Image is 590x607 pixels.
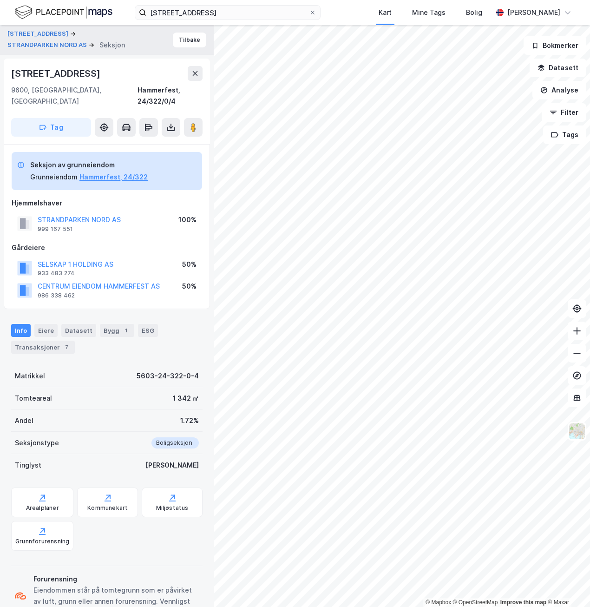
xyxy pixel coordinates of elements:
div: 7 [62,343,71,352]
img: logo.f888ab2527a4732fd821a326f86c7f29.svg [15,4,112,20]
div: Kommunekart [87,504,128,512]
div: Miljøstatus [156,504,189,512]
button: [STREET_ADDRESS] [7,29,70,39]
div: Seksjonstype [15,437,59,449]
div: Kart [379,7,392,18]
div: 933 483 274 [38,270,75,277]
div: 999 167 551 [38,225,73,233]
div: 1.72% [180,415,199,426]
div: [PERSON_NAME] [507,7,560,18]
div: 50% [182,259,197,270]
div: Matrikkel [15,370,45,382]
a: Mapbox [426,599,451,606]
div: Tinglyst [15,460,41,471]
div: Bolig [466,7,482,18]
button: Filter [542,103,586,122]
a: Improve this map [500,599,546,606]
div: Seksjon [99,40,125,51]
div: Gårdeiere [12,242,202,253]
a: OpenStreetMap [453,599,498,606]
div: [PERSON_NAME] [145,460,199,471]
div: 986 338 462 [38,292,75,299]
div: Info [11,324,31,337]
div: 5603-24-322-0-4 [137,370,199,382]
div: ESG [138,324,158,337]
input: Søk på adresse, matrikkel, gårdeiere, leietakere eller personer [146,6,309,20]
div: Mine Tags [412,7,446,18]
div: 100% [178,214,197,225]
button: Bokmerker [524,36,586,55]
div: Tomteareal [15,393,52,404]
button: Datasett [530,59,586,77]
button: Tags [543,125,586,144]
div: Eiere [34,324,58,337]
div: 9600, [GEOGRAPHIC_DATA], [GEOGRAPHIC_DATA] [11,85,138,107]
div: Grunneiendom [30,172,78,183]
div: Grunnforurensning [15,538,69,545]
div: Seksjon av grunneiendom [30,159,148,171]
div: Transaksjoner [11,341,75,354]
img: Z [568,422,586,440]
div: Hjemmelshaver [12,198,202,209]
div: Forurensning [33,574,199,585]
div: [STREET_ADDRESS] [11,66,102,81]
button: Analyse [532,81,586,99]
div: 1 [121,326,131,335]
button: Tilbake [173,33,206,47]
div: Datasett [61,324,96,337]
div: Arealplaner [26,504,59,512]
button: STRANDPARKEN NORD AS [7,40,89,50]
button: Tag [11,118,91,137]
div: 1 342 ㎡ [173,393,199,404]
iframe: Chat Widget [544,562,590,607]
div: Andel [15,415,33,426]
div: Bygg [100,324,134,337]
div: 50% [182,281,197,292]
div: Hammerfest, 24/322/0/4 [138,85,203,107]
button: Hammerfest, 24/322 [79,172,148,183]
